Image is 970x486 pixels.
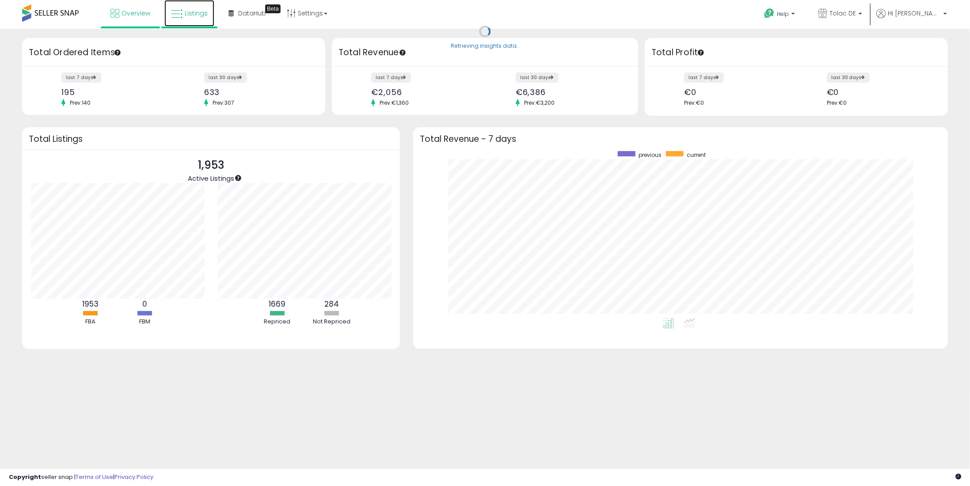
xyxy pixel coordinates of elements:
span: Prev: 140 [65,99,95,106]
div: Tooltip anchor [114,49,122,57]
div: Tooltip anchor [399,49,407,57]
label: last 7 days [371,72,411,83]
a: Help [757,1,804,29]
span: DataHub [238,9,266,18]
div: €0 [827,87,932,97]
div: Repriced [251,318,304,326]
div: FBA [64,318,117,326]
span: Prev: €1,360 [375,99,413,106]
label: last 7 days [61,72,101,83]
b: 284 [324,299,339,309]
span: current [687,151,706,159]
span: Hi [PERSON_NAME] [888,9,941,18]
label: last 30 days [516,72,559,83]
div: Tooltip anchor [265,4,281,13]
div: €2,056 [371,87,478,97]
div: Tooltip anchor [234,174,242,182]
div: Tooltip anchor [697,49,705,57]
h3: Total Ordered Items [29,46,319,59]
div: FBM [118,318,171,326]
span: previous [639,151,662,159]
a: Hi [PERSON_NAME] [876,9,947,29]
p: 1,953 [188,157,234,174]
b: 0 [142,299,147,309]
span: Overview [122,9,150,18]
span: Tolac DE [829,9,856,18]
h3: Total Listings [29,136,393,142]
div: €0 [684,87,790,97]
label: last 7 days [684,72,724,83]
i: Get Help [764,8,775,19]
span: Prev: €0 [684,99,704,106]
span: Prev: 307 [208,99,239,106]
div: Not Repriced [305,318,358,326]
span: Active Listings [188,174,234,183]
b: 1953 [82,299,99,309]
span: Listings [185,9,208,18]
span: Help [777,10,789,18]
div: 633 [204,87,310,97]
h3: Total Profit [651,46,941,59]
label: last 30 days [827,72,870,83]
div: 195 [61,87,167,97]
span: Prev: €0 [827,99,847,106]
h3: Total Revenue - 7 days [420,136,941,142]
div: €6,386 [516,87,623,97]
h3: Total Revenue [339,46,631,59]
div: Retrieving insights data.. [451,42,519,50]
b: 1669 [269,299,286,309]
label: last 30 days [204,72,247,83]
span: Prev: €3,200 [520,99,559,106]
